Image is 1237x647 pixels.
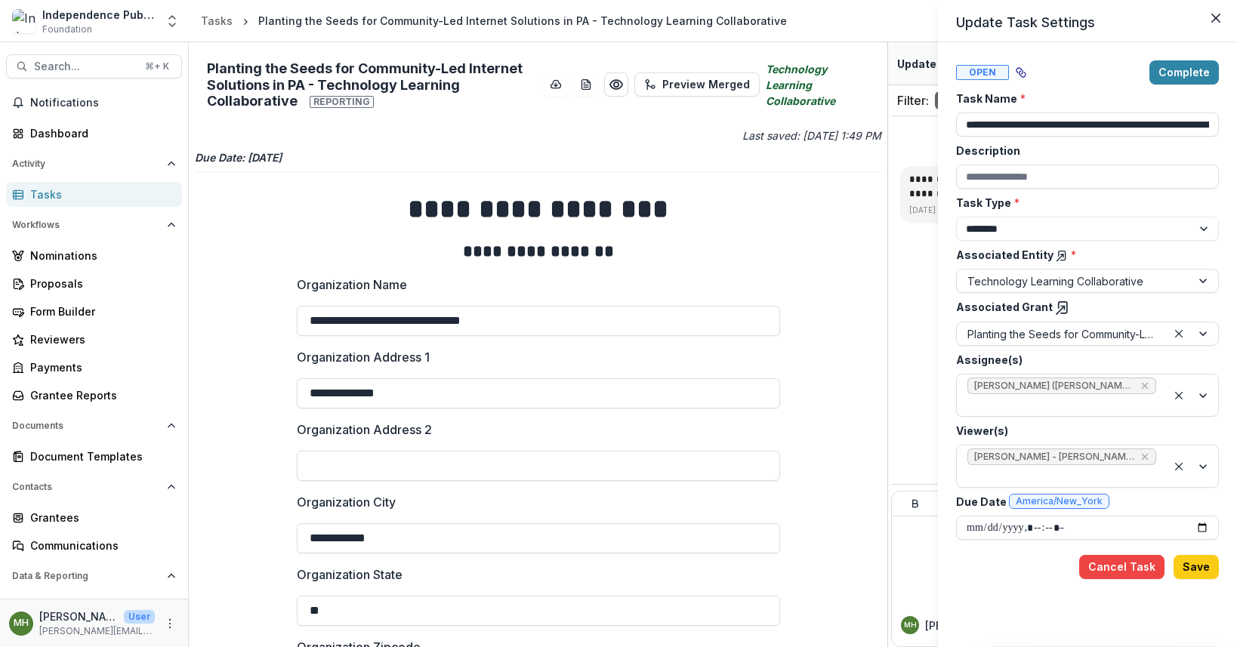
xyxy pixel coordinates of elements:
[1170,325,1188,343] div: Clear selected options
[1079,555,1165,579] button: Cancel Task
[956,299,1210,316] label: Associated Grant
[956,91,1210,106] label: Task Name
[1204,6,1228,30] button: Close
[1139,449,1151,464] div: Remove Sherella Williams - sherella@independencemedia.org
[974,451,1134,462] span: [PERSON_NAME] - [PERSON_NAME][EMAIL_ADDRESS][DOMAIN_NAME]
[956,423,1210,439] label: Viewer(s)
[974,380,1134,391] span: [PERSON_NAME] ([PERSON_NAME][EMAIL_ADDRESS][PERSON_NAME][DOMAIN_NAME])
[1170,387,1188,405] div: Clear selected options
[956,494,1210,510] label: Due Date
[1149,60,1219,85] button: Complete
[1170,458,1188,476] div: Clear selected options
[1139,378,1151,393] div: Remove Kate Rivera (kate.rivera@tlcphilly.org)
[956,247,1210,263] label: Associated Entity
[1174,555,1219,579] button: Save
[1016,496,1103,507] span: America/New_York
[956,195,1210,211] label: Task Type
[1009,60,1033,85] button: View dependent tasks
[956,352,1210,368] label: Assignee(s)
[956,65,1009,80] span: Open
[956,143,1210,159] label: Description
